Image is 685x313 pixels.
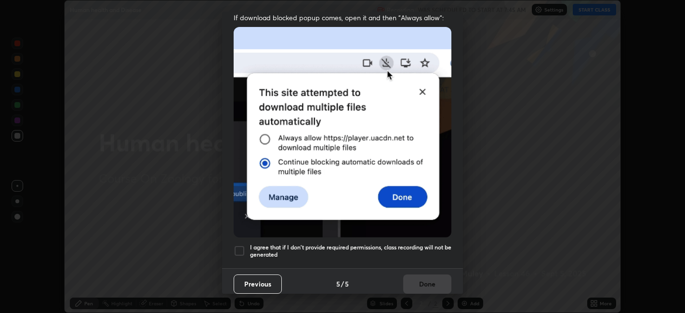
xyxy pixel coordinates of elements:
h5: I agree that if I don't provide required permissions, class recording will not be generated [250,244,451,259]
span: If download blocked popup comes, open it and then "Always allow": [234,13,451,22]
h4: / [341,279,344,289]
h4: 5 [345,279,349,289]
h4: 5 [336,279,340,289]
button: Previous [234,274,282,294]
img: downloads-permission-blocked.gif [234,27,451,237]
